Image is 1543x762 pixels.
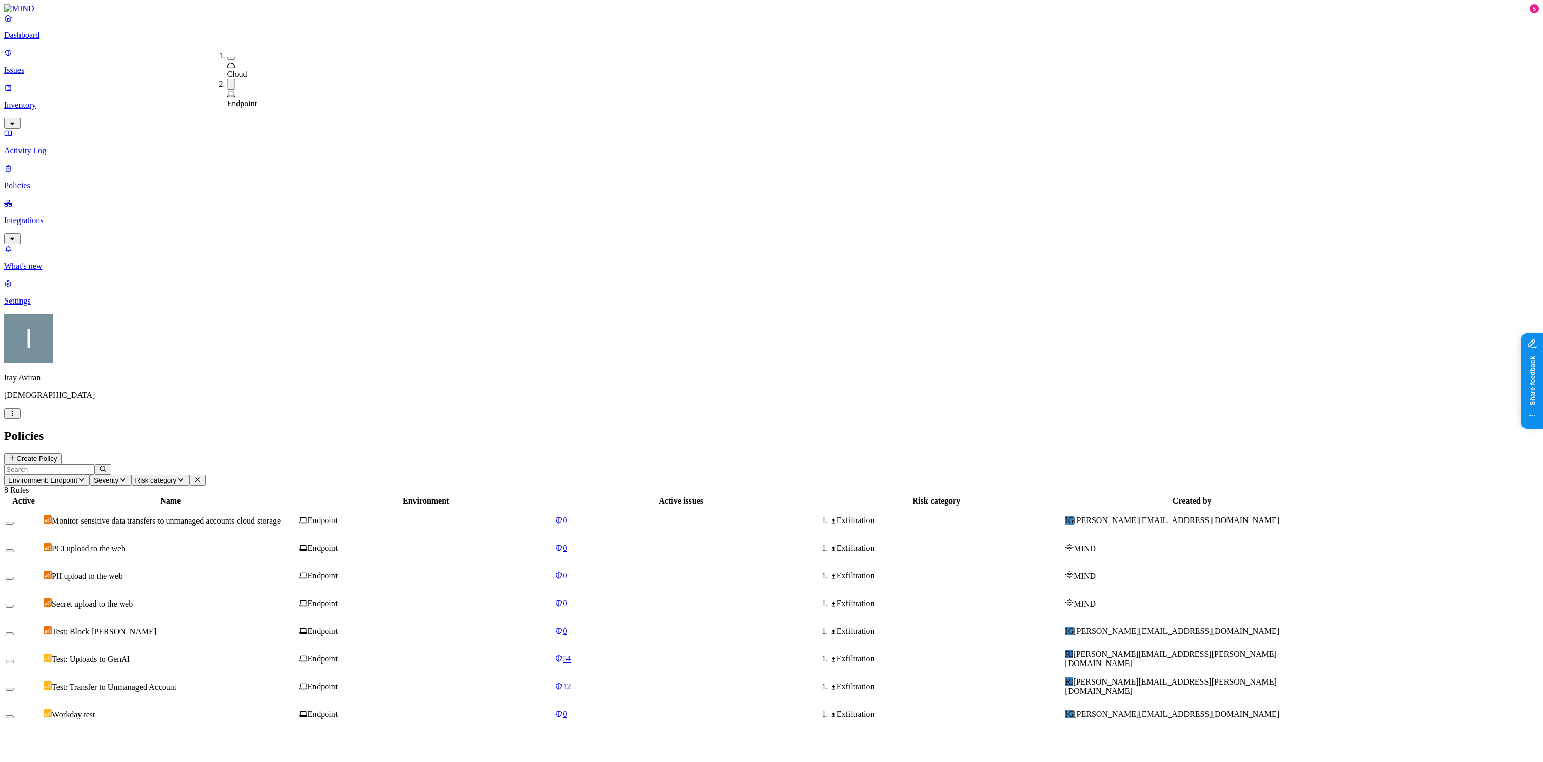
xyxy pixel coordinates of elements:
p: Itay Aviran [4,373,1539,383]
p: [DEMOGRAPHIC_DATA] [4,391,1539,400]
div: Exfiltration [830,710,1063,719]
p: Policies [4,181,1539,190]
div: Active [6,496,42,506]
iframe: Marker.io feedback button [1521,333,1543,429]
p: Inventory [4,101,1539,110]
div: Exfiltration [830,682,1063,691]
span: MIND [1074,572,1096,580]
a: 0 [555,571,807,580]
a: What's new [4,244,1539,271]
span: 12 [563,682,571,691]
a: Issues [4,48,1539,75]
span: [PERSON_NAME][EMAIL_ADDRESS][DOMAIN_NAME] [1074,627,1279,635]
input: Search [4,464,95,475]
p: Issues [4,66,1539,75]
a: 0 [555,599,807,608]
span: Workday test [52,710,95,719]
a: Settings [4,279,1539,306]
img: severity-medium [44,543,52,551]
span: Endpoint [227,99,258,108]
span: Test: Transfer to Unmanaged Account [52,683,176,691]
img: severity-medium [44,571,52,579]
span: Environment: Endpoint [8,476,77,484]
span: Cloud [227,70,247,78]
a: MIND [4,4,1539,13]
span: RI [1065,677,1073,686]
div: 5 [1530,4,1539,13]
span: Endpoint [308,571,338,580]
img: severity-low [44,709,52,717]
span: Test: Uploads to GenAI [52,655,130,664]
p: Integrations [4,216,1539,225]
a: Dashboard [4,13,1539,40]
span: PII upload to the web [52,572,123,580]
span: 54 [563,654,571,663]
img: severity-low [44,654,52,662]
span: 8 Rules [4,486,29,494]
h2: Policies [4,429,1539,443]
a: 0 [555,627,807,636]
div: Exfiltration [830,571,1063,580]
span: 0 [563,710,567,718]
div: Risk category [809,496,1063,506]
p: Settings [4,296,1539,306]
p: What's new [4,262,1539,271]
span: 0 [563,599,567,608]
span: Endpoint [308,682,338,691]
span: IG [1065,710,1074,718]
span: IG [1065,516,1074,525]
span: IG [1065,627,1074,635]
span: RI [1065,650,1073,658]
span: 0 [563,627,567,635]
img: Itay Aviran [4,314,53,363]
img: severity-medium [44,515,52,524]
span: 0 [563,571,567,580]
span: Endpoint [308,599,338,608]
span: Endpoint [308,710,338,718]
span: [PERSON_NAME][EMAIL_ADDRESS][DOMAIN_NAME] [1074,710,1279,718]
div: Created by [1065,496,1319,506]
span: Severity [94,476,118,484]
p: Activity Log [4,146,1539,155]
p: Dashboard [4,31,1539,40]
div: Exfiltration [830,627,1063,636]
span: Secret upload to the web [52,599,133,608]
img: mind-logo-icon [1065,543,1074,551]
a: Integrations [4,198,1539,243]
div: Exfiltration [830,516,1063,525]
a: 0 [555,516,807,525]
div: Active issues [555,496,807,506]
div: Exfiltration [830,544,1063,553]
button: Create Policy [4,453,62,464]
a: Inventory [4,83,1539,127]
a: 12 [555,682,807,691]
div: Name [44,496,297,506]
span: [PERSON_NAME][EMAIL_ADDRESS][DOMAIN_NAME] [1074,516,1279,525]
span: MIND [1074,599,1096,608]
div: Exfiltration [830,599,1063,608]
span: Endpoint [308,627,338,635]
span: Endpoint [308,516,338,525]
span: MIND [1074,544,1096,553]
img: severity-medium [44,626,52,634]
a: 0 [555,544,807,553]
span: Test: Block [PERSON_NAME] [52,627,156,636]
span: Endpoint [308,654,338,663]
span: 0 [563,516,567,525]
span: [PERSON_NAME][EMAIL_ADDRESS][PERSON_NAME][DOMAIN_NAME] [1065,677,1276,695]
img: severity-low [44,681,52,690]
img: mind-logo-icon [1065,598,1074,607]
img: MIND [4,4,34,13]
div: Exfiltration [830,654,1063,664]
span: [PERSON_NAME][EMAIL_ADDRESS][PERSON_NAME][DOMAIN_NAME] [1065,650,1276,668]
a: Activity Log [4,129,1539,155]
a: Policies [4,164,1539,190]
span: 0 [563,544,567,552]
a: 0 [555,710,807,719]
span: Monitor sensitive data transfers to unmanaged accounts cloud storage [52,516,281,525]
span: Risk category [135,476,177,484]
img: severity-medium [44,598,52,607]
span: Endpoint [308,544,338,552]
span: PCI upload to the web [52,544,125,553]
